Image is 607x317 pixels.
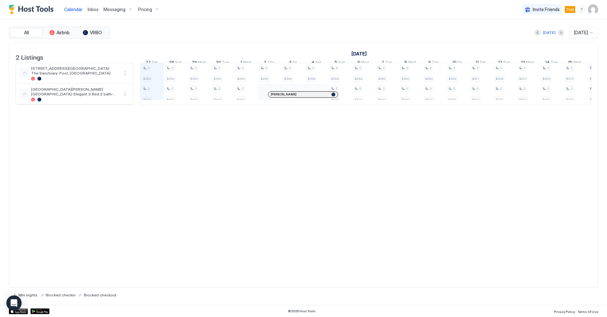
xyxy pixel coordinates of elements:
[503,60,510,66] span: Sun
[10,28,42,37] button: All
[404,60,407,66] span: 8
[359,66,361,70] span: 2
[357,60,360,66] span: 6
[289,66,290,70] span: 2
[497,58,512,68] a: October 12, 2025
[402,77,409,81] span: $250
[449,98,456,102] span: $397
[543,30,556,36] div: [DATE]
[566,58,583,68] a: October 15, 2025
[476,60,479,66] span: 11
[103,7,125,12] span: Messaging
[121,69,129,77] button: More options
[526,60,534,66] span: Mon
[403,58,418,68] a: October 8, 2025
[338,60,345,66] span: Sun
[427,58,441,68] a: October 9, 2025
[214,98,221,102] span: $300
[6,295,22,311] div: Open Intercom Messenger
[198,60,206,66] span: Mon
[472,98,479,102] span: $410
[545,60,550,66] span: 14
[432,60,439,66] span: Thu
[292,60,297,66] span: Fri
[453,87,455,91] span: 2
[453,66,455,70] span: 2
[568,60,572,66] span: 15
[24,30,29,36] span: All
[121,90,129,98] div: menu
[335,60,337,66] span: 5
[451,58,464,68] a: October 10, 2025
[239,58,253,68] a: October 1, 2025
[355,98,362,102] span: $300
[477,66,478,70] span: 2
[175,60,182,66] span: Sun
[237,98,245,102] span: $300
[195,87,197,91] span: 2
[167,98,174,102] span: $300
[264,60,266,66] span: 2
[519,77,526,81] span: $270
[46,293,76,297] span: Blocked checkin
[312,66,314,70] span: 2
[519,98,527,102] span: $300
[524,87,525,91] span: 2
[452,60,457,66] span: 10
[311,60,314,66] span: 4
[570,87,572,91] span: 2
[31,66,119,75] span: [STREET_ADDRESS][GEOGRAPHIC_DATA] · The Sanctuary: Pool, [GEOGRAPHIC_DATA]
[77,28,108,37] button: VRBO
[380,58,394,68] a: October 7, 2025
[578,6,585,13] div: menu
[152,60,158,66] span: Sat
[148,87,150,91] span: 2
[9,308,28,314] a: App Store
[214,58,230,68] a: September 30, 2025
[406,66,408,70] span: 2
[121,69,129,77] div: menu
[534,29,541,36] button: Previous month
[242,66,243,70] span: 2
[355,77,362,81] span: $254
[190,58,208,68] a: September 29, 2025
[542,29,557,36] button: [DATE]
[590,77,597,81] span: $275
[315,60,321,66] span: Sat
[336,87,337,91] span: 2
[498,60,502,66] span: 12
[216,60,221,66] span: 30
[574,30,588,36] span: [DATE]
[195,66,197,70] span: 2
[533,7,560,12] span: Invite Friends
[267,60,275,66] span: Thu
[430,66,431,70] span: 2
[288,309,316,313] span: © 2025 Host Tools
[43,28,75,37] button: Airbnb
[336,66,337,70] span: 2
[192,60,197,66] span: 29
[308,77,315,81] span: $358
[590,58,606,68] a: October 16, 2025
[543,77,550,81] span: $250
[84,293,117,297] span: Blocked checkout
[402,98,409,102] span: $300
[378,98,386,102] span: $300
[566,98,574,102] span: $300
[90,30,102,36] span: VRBO
[237,77,245,81] span: $250
[547,87,549,91] span: 2
[271,92,297,96] span: [PERSON_NAME]
[30,308,50,314] a: Google Play Store
[218,87,220,91] span: 2
[331,77,339,81] span: $269
[496,98,503,102] span: $337
[521,60,525,66] span: 13
[242,87,243,91] span: 2
[477,87,478,91] span: 2
[262,58,276,68] a: October 2, 2025
[333,58,347,68] a: October 5, 2025
[88,7,98,12] span: Inbox
[566,7,574,12] span: Trial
